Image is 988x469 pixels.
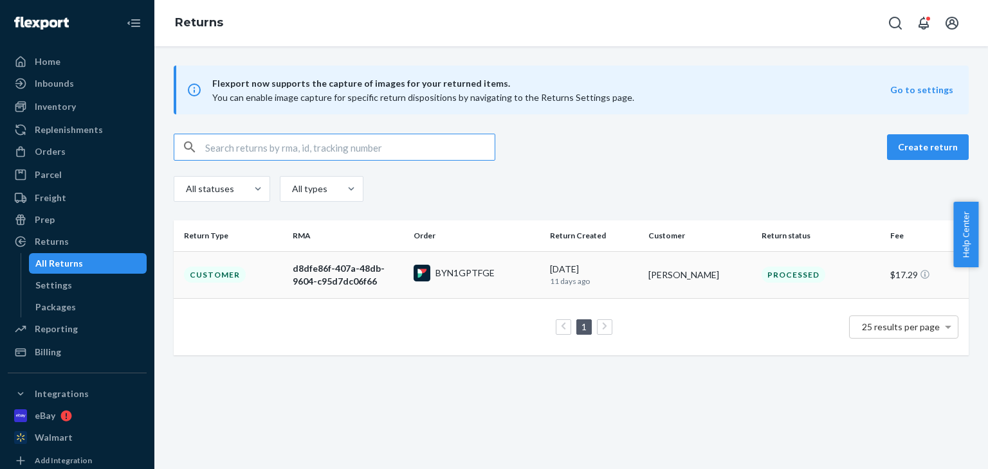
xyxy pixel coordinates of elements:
a: Prep [8,209,147,230]
button: Go to settings [890,84,953,96]
a: Returns [175,15,223,30]
th: RMA [288,220,408,251]
div: Reporting [35,323,78,335]
div: BYN1GPTFGE [435,267,495,279]
div: Walmart [35,431,73,444]
th: Return Created [545,220,643,251]
div: Customer [184,267,246,283]
span: Flexport now supports the capture of images for your returned items. [212,76,890,91]
a: Replenishments [8,119,147,140]
div: Packages [35,301,76,314]
a: Settings [29,275,147,296]
button: Open Search Box [883,10,908,36]
div: Home [35,55,60,68]
a: Home [8,51,147,72]
input: Search returns by rma, id, tracking number [205,134,495,160]
div: Processed [762,267,825,283]
div: All Returns [35,257,83,270]
a: Freight [8,188,147,208]
div: Orders [35,145,66,158]
div: Inbounds [35,77,74,90]
a: Inbounds [8,73,147,94]
div: Integrations [35,387,89,400]
a: Reporting [8,319,147,339]
a: eBay [8,405,147,426]
a: Page 1 is your current page [579,321,589,332]
p: 11 days ago [550,276,638,287]
span: 25 results per page [862,321,940,332]
th: Return Type [174,220,288,251]
a: Walmart [8,427,147,448]
div: [DATE] [550,263,638,287]
a: Orders [8,141,147,162]
div: [PERSON_NAME] [648,269,752,281]
a: Packages [29,297,147,317]
a: Billing [8,342,147,362]
div: Parcel [35,168,62,181]
th: Fee [885,220,969,251]
td: $17.29 [885,251,969,298]
img: Flexport logo [14,17,69,30]
div: All statuses [186,182,232,195]
div: Prep [35,213,55,226]
a: Add Integration [8,453,147,468]
div: Settings [35,279,72,292]
button: Open notifications [911,10,937,36]
button: Open account menu [939,10,965,36]
a: All Returns [29,253,147,274]
a: Inventory [8,96,147,117]
div: eBay [35,409,55,422]
div: Replenishments [35,123,103,136]
div: Billing [35,346,61,358]
button: Integrations [8,384,147,404]
a: Returns [8,231,147,252]
div: Inventory [35,100,76,113]
a: Parcel [8,164,147,185]
div: Returns [35,235,69,248]
div: Freight [35,191,66,204]
button: Create return [887,134,969,160]
th: Order [408,220,545,251]
div: d8dfe86f-407a-48db-9604-c95d7dc06f66 [293,262,403,288]
th: Customer [643,220,757,251]
th: Return status [756,220,885,251]
div: Add Integration [35,455,92,466]
button: Close Navigation [121,10,147,36]
div: All types [292,182,325,195]
button: Help Center [953,202,978,267]
ol: breadcrumbs [165,4,233,42]
span: You can enable image capture for specific return dispositions by navigating to the Returns Settin... [212,92,634,103]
